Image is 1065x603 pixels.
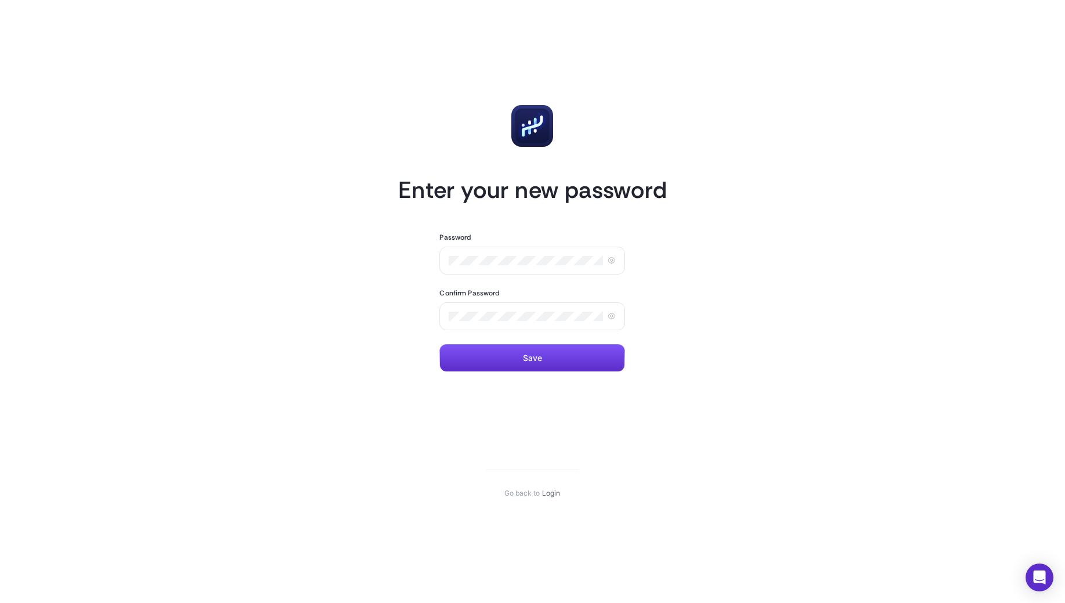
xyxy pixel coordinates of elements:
[542,489,560,498] a: Login
[1026,564,1053,591] div: Open Intercom Messenger
[439,288,499,298] label: Confirm Password
[398,175,667,205] h1: Enter your new password
[439,233,471,242] label: Password
[523,353,543,363] span: Save
[439,344,625,372] button: Save
[504,489,540,498] span: Go back to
